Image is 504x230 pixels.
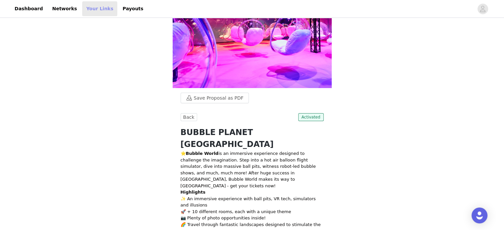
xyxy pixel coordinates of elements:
button: Back [181,113,197,121]
strong: Highlights [181,190,205,195]
p: ⭐ is an immersive experience designed to challenge the imagination. Step into a hot air balloon f... [181,150,324,189]
a: Your Links [82,1,117,16]
div: Open Intercom Messenger [472,207,487,223]
a: Networks [48,1,81,16]
h1: BUBBLE PLANET [GEOGRAPHIC_DATA] [181,126,324,150]
div: avatar [479,4,486,14]
a: Dashboard [11,1,47,16]
span: Activated [298,113,324,121]
a: Payouts [119,1,147,16]
button: Save Proposal as PDF [181,93,249,103]
strong: Bubble World [186,151,219,156]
